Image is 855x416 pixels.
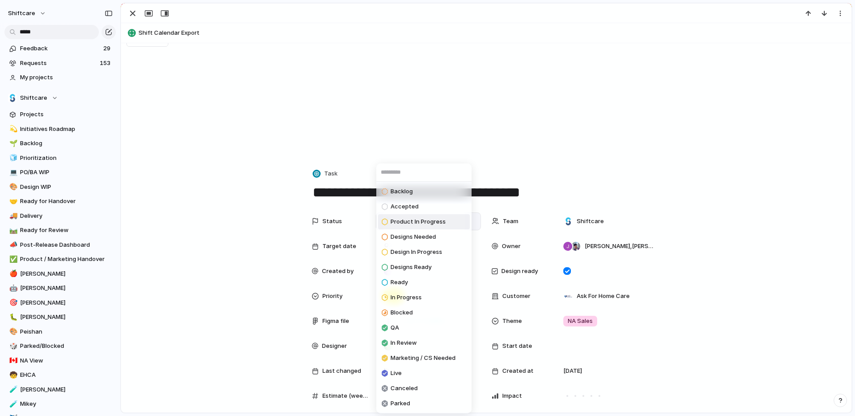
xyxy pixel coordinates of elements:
[391,354,456,363] span: Marketing / CS Needed
[391,217,446,226] span: Product In Progress
[391,399,410,408] span: Parked
[391,263,432,272] span: Designs Ready
[391,278,408,287] span: Ready
[391,308,413,317] span: Blocked
[391,323,399,332] span: QA
[391,187,413,196] span: Backlog
[391,369,402,378] span: Live
[391,232,436,241] span: Designs Needed
[391,293,422,302] span: In Progress
[391,339,417,347] span: In Review
[391,202,419,211] span: Accepted
[391,384,418,393] span: Canceled
[391,248,442,257] span: Design In Progress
